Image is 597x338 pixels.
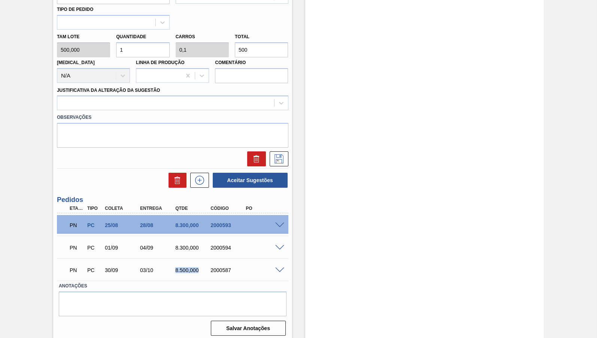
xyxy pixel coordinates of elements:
label: Quantidade [116,34,146,39]
div: 2000593 [209,222,248,228]
div: Nova sugestão [187,173,209,188]
label: Linha de Produção [136,60,185,65]
div: 8.500,000 [173,267,212,273]
div: PO [244,206,283,211]
div: 25/08/2025 [103,222,142,228]
div: 8.300,000 [173,222,212,228]
p: PN [70,222,84,228]
div: 8.300,000 [173,245,212,251]
div: Qtde [173,206,212,211]
p: PN [70,245,84,251]
div: Pedido em Negociação [68,217,85,233]
div: Etapa [68,206,85,211]
div: 28/08/2025 [138,222,177,228]
div: Pedido de Compra [85,222,103,228]
button: Salvar Anotações [211,321,286,336]
div: 30/09/2025 [103,267,142,273]
label: [MEDICAL_DATA] [57,60,95,65]
div: Excluir Sugestões [165,173,187,188]
label: Tipo de pedido [57,7,93,12]
button: Aceitar Sugestões [213,173,288,188]
div: Pedido em Negociação [68,262,85,278]
div: 04/09/2025 [138,245,177,251]
label: Tam lote [57,31,110,42]
div: Tipo [85,206,103,211]
div: 2000587 [209,267,248,273]
label: Carros [176,34,195,39]
div: Entrega [138,206,177,211]
div: Coleta [103,206,142,211]
label: Total [235,34,249,39]
div: Pedido em Negociação [68,239,85,256]
label: Comentário [215,57,288,68]
label: Justificativa da Alteração da Sugestão [57,88,160,93]
p: PN [70,267,84,273]
div: Pedido de Compra [85,267,103,273]
div: Aceitar Sugestões [209,172,288,188]
div: Código [209,206,248,211]
div: 01/09/2025 [103,245,142,251]
div: 03/10/2025 [138,267,177,273]
label: Observações [57,112,288,123]
div: 2000594 [209,245,248,251]
div: Pedido de Compra [85,245,103,251]
h3: Pedidos [57,196,288,204]
div: Salvar Sugestão [266,151,288,166]
label: Anotações [59,281,287,292]
div: Excluir Sugestão [243,151,266,166]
